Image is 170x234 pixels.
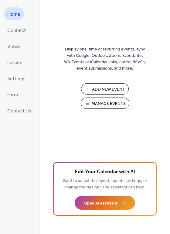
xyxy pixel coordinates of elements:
span: Manage Events [92,101,126,107]
span: Edit Your Calendar with AI [75,168,135,176]
span: Settings [7,74,25,84]
span: Want to adjust the layout, update settings, or change the design? The assistant can help. [63,177,147,191]
span: Design [7,58,22,67]
a: Home [4,7,24,20]
button: Add New Event [81,83,129,95]
button: Open AI Assistant [75,196,135,210]
span: Views [7,42,20,51]
a: Contact Us [4,104,35,117]
span: Contact Us [7,106,31,116]
span: Open AI Assistant [84,200,117,207]
a: Views [4,40,24,53]
a: Design [4,56,26,69]
a: Settings [4,72,29,85]
span: Home [7,10,20,19]
span: Connect [7,26,26,35]
a: Form [4,88,22,101]
button: Manage Events [81,98,129,109]
span: Add New Event [92,86,125,93]
span: Form [7,90,18,100]
span: Display one-time or recurring events, sync with Google, Outlook, Zoom, Eventbrite, Wix Events or ... [64,46,146,72]
a: Connect [4,23,29,36]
